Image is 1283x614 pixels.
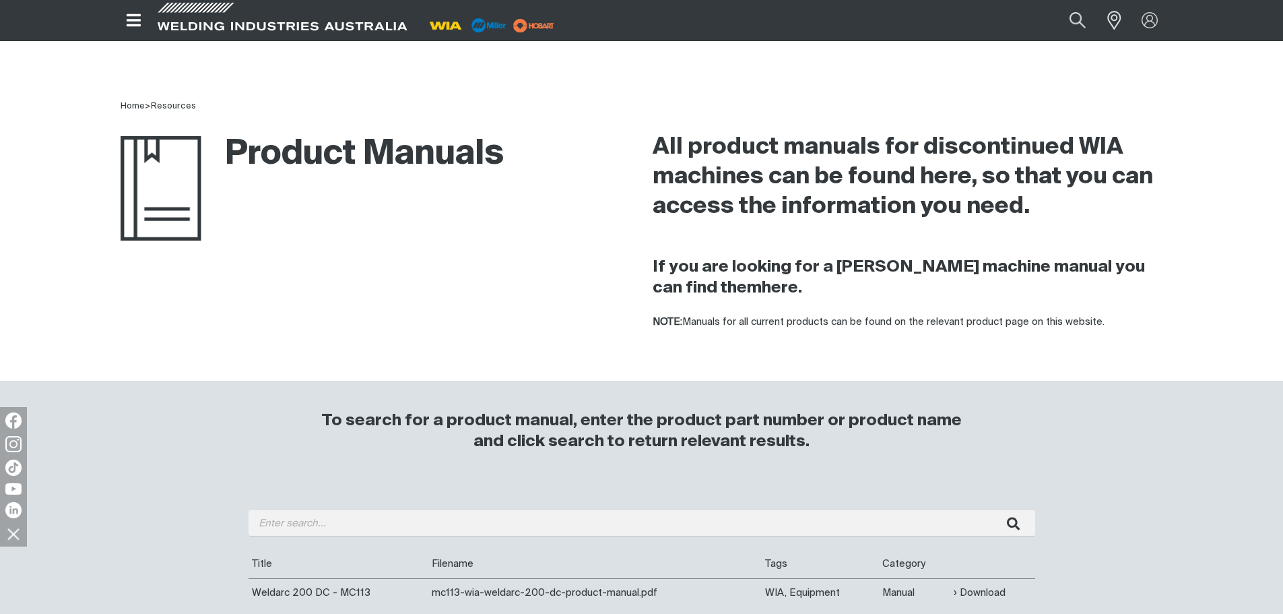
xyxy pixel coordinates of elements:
[428,550,762,578] th: Filename
[1037,5,1100,36] input: Product name or item number...
[428,578,762,607] td: mc113-wia-weldarc-200-dc-product-manual.pdf
[249,550,428,578] th: Title
[121,102,145,111] a: Home
[5,460,22,476] img: TikTok
[954,585,1006,601] a: Download
[879,550,950,578] th: Category
[5,502,22,518] img: LinkedIn
[653,133,1163,222] h2: All product manuals for discontinued WIA machines can be found here, so that you can access the i...
[1055,5,1100,36] button: Search products
[509,20,558,30] a: miller
[316,410,968,452] h3: To search for a product manual, enter the product part number or product name and click search to...
[762,550,879,578] th: Tags
[145,102,151,111] span: >
[653,259,1145,296] strong: If you are looking for a [PERSON_NAME] machine manual you can find them
[879,578,950,607] td: Manual
[249,510,1035,536] input: Enter search...
[2,522,25,545] img: hide socials
[762,578,879,607] td: WIA, Equipment
[5,412,22,429] img: Facebook
[5,436,22,452] img: Instagram
[5,483,22,495] img: YouTube
[151,102,196,111] a: Resources
[653,317,682,327] strong: NOTE:
[653,315,1163,330] p: Manuals for all current products can be found on the relevant product page on this website.
[762,280,802,296] a: here.
[121,133,504,177] h1: Product Manuals
[509,16,558,36] img: miller
[249,578,428,607] td: Weldarc 200 DC - MC113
